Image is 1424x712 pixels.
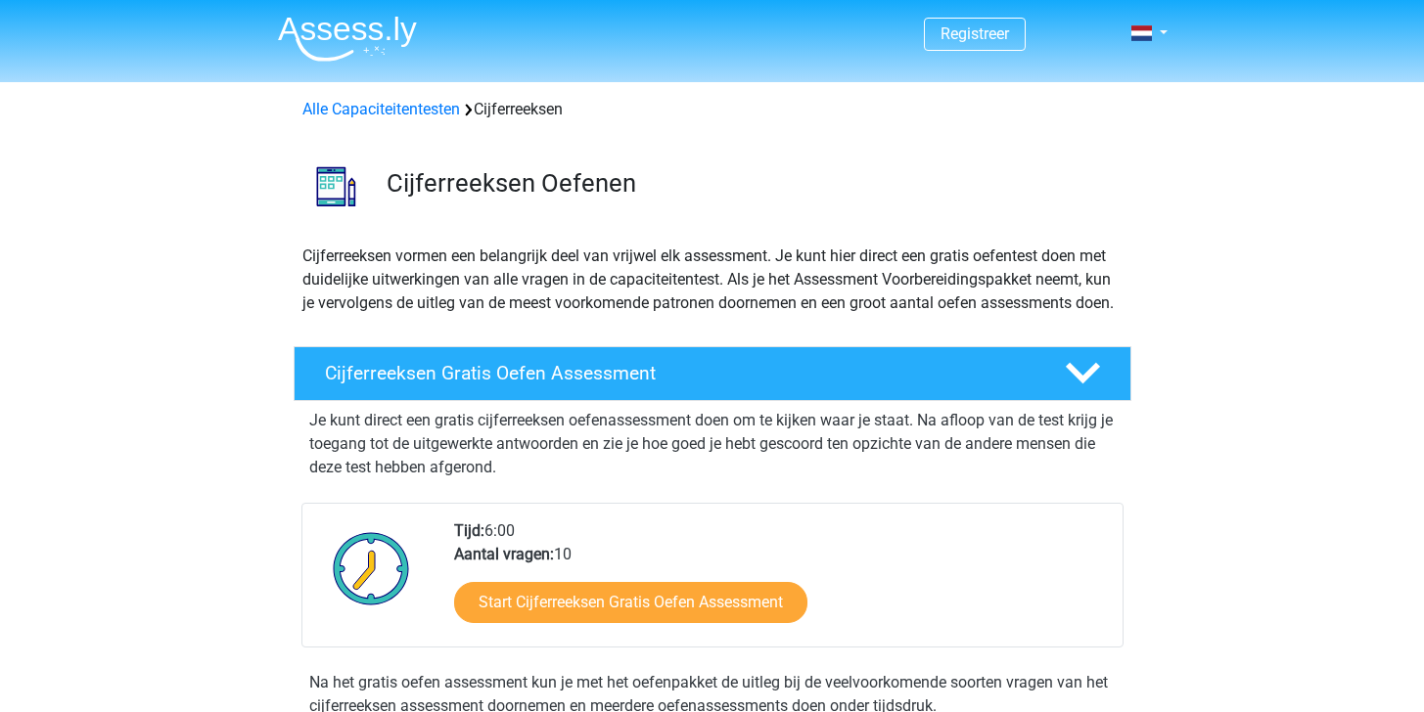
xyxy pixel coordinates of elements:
[941,24,1009,43] a: Registreer
[322,519,421,617] img: Klok
[439,519,1122,646] div: 6:00 10
[309,409,1116,479] p: Je kunt direct een gratis cijferreeksen oefenassessment doen om te kijken waar je staat. Na afloo...
[302,245,1123,315] p: Cijferreeksen vormen een belangrijk deel van vrijwel elk assessment. Je kunt hier direct een grat...
[302,100,460,118] a: Alle Capaciteitentesten
[295,98,1130,121] div: Cijferreeksen
[278,16,417,62] img: Assessly
[286,346,1139,401] a: Cijferreeksen Gratis Oefen Assessment
[454,545,554,563] b: Aantal vragen:
[325,362,1034,384] h4: Cijferreeksen Gratis Oefen Assessment
[454,521,484,540] b: Tijd:
[454,582,807,623] a: Start Cijferreeksen Gratis Oefen Assessment
[295,145,378,228] img: cijferreeksen
[387,168,1116,199] h3: Cijferreeksen Oefenen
